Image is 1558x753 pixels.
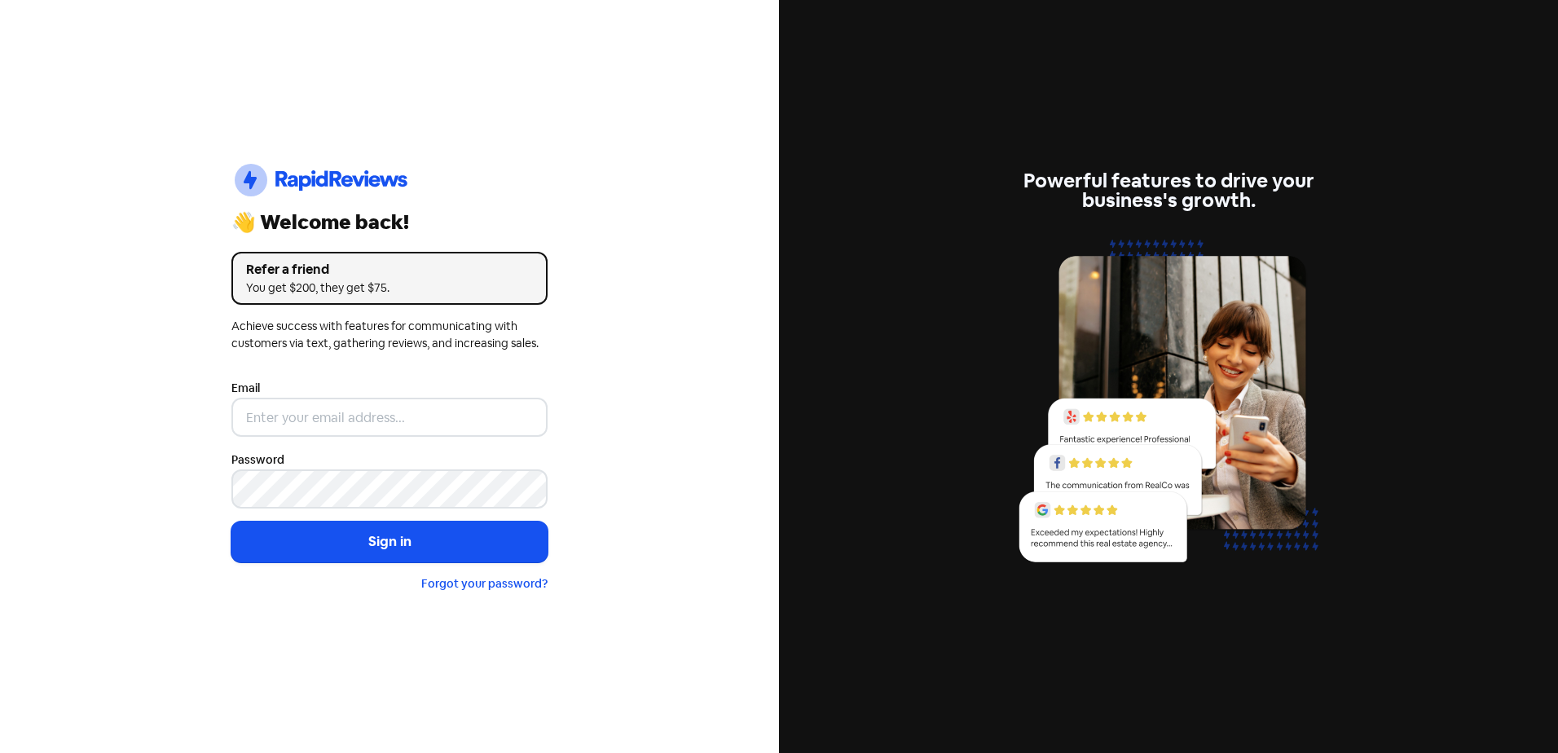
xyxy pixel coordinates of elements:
[246,260,533,280] div: Refer a friend
[421,576,548,591] a: Forgot your password?
[246,280,533,297] div: You get $200, they get $75.
[231,318,548,352] div: Achieve success with features for communicating with customers via text, gathering reviews, and i...
[231,451,284,469] label: Password
[1010,171,1327,210] div: Powerful features to drive your business's growth.
[231,380,260,397] label: Email
[231,398,548,437] input: Enter your email address...
[231,213,548,232] div: 👋 Welcome back!
[231,522,548,562] button: Sign in
[1010,230,1327,581] img: reviews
